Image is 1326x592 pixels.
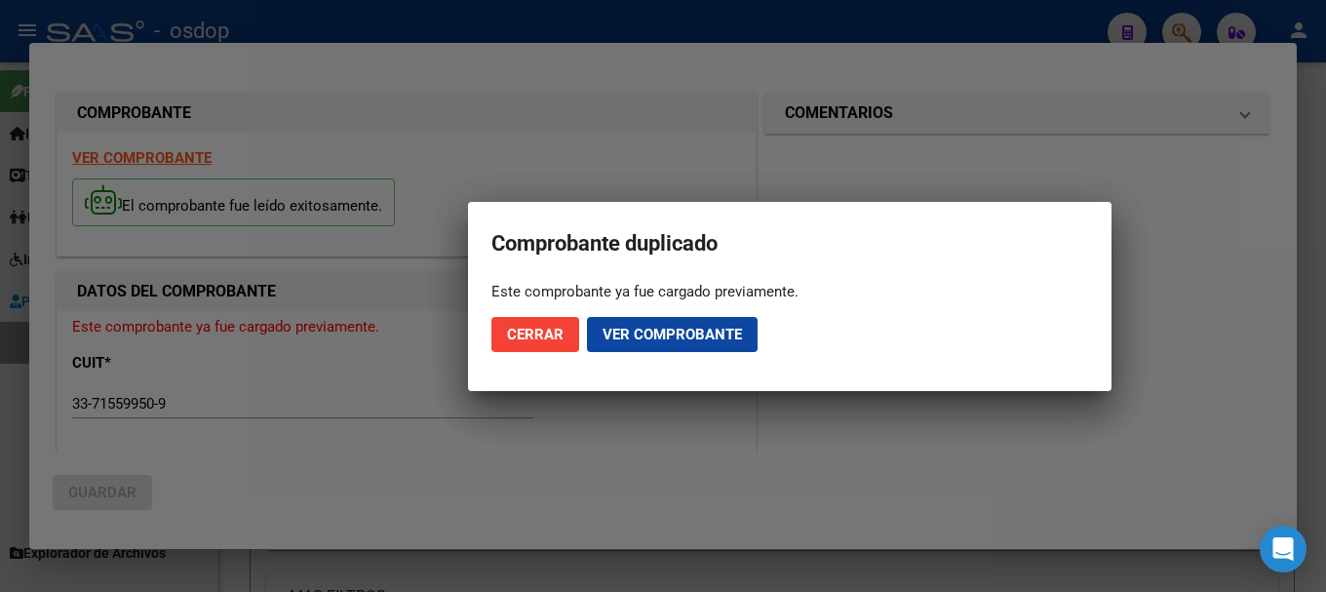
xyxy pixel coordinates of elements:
[587,317,758,352] button: Ver comprobante
[491,225,1088,262] h2: Comprobante duplicado
[507,326,564,343] span: Cerrar
[491,282,1088,301] div: Este comprobante ya fue cargado previamente.
[491,317,579,352] button: Cerrar
[603,326,742,343] span: Ver comprobante
[1260,526,1306,572] div: Open Intercom Messenger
